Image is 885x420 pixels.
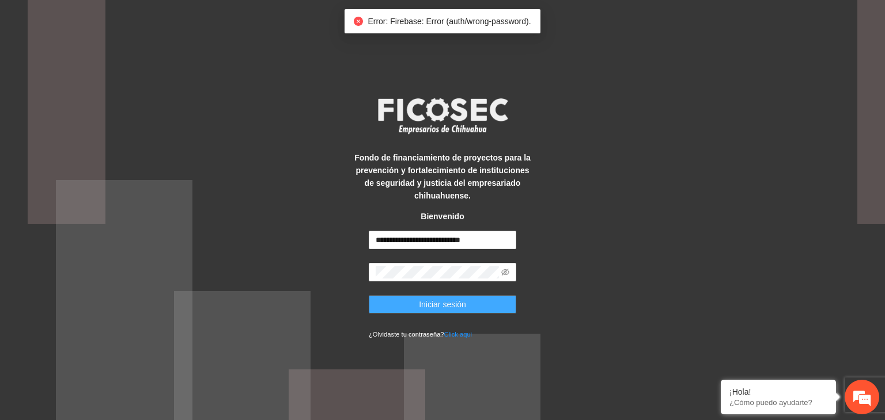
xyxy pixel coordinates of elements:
a: Click aqui [444,331,472,338]
p: ¿Cómo puedo ayudarte? [729,398,827,407]
span: eye-invisible [501,268,509,276]
small: ¿Olvidaste tu contraseña? [369,331,472,338]
strong: Bienvenido [421,212,464,221]
img: logo [370,94,515,137]
span: close-circle [354,17,363,26]
button: Iniciar sesión [369,295,516,314]
span: Iniciar sesión [419,298,466,311]
div: ¡Hola! [729,387,827,396]
strong: Fondo de financiamiento de proyectos para la prevención y fortalecimiento de instituciones de seg... [354,153,531,200]
span: Error: Firebase: Error (auth/wrong-password). [368,17,531,26]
